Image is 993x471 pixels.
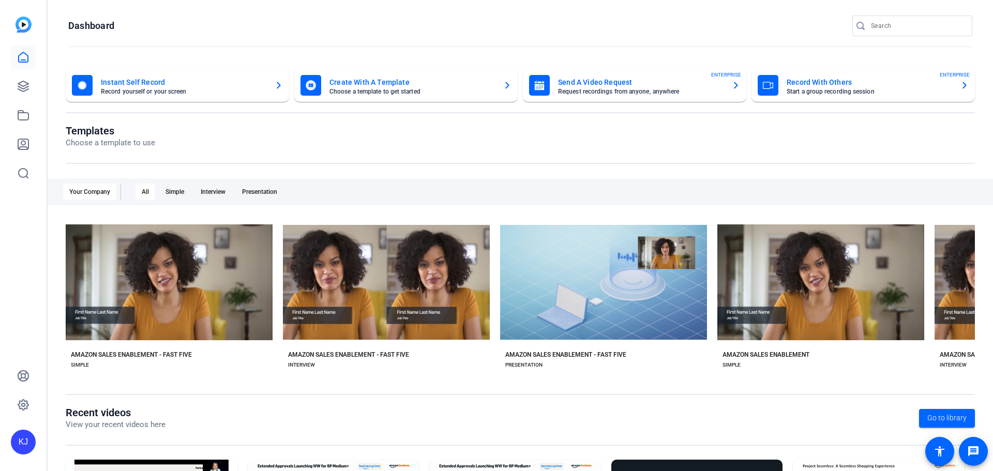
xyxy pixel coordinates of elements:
[288,361,315,369] div: INTERVIEW
[927,413,967,423] span: Go to library
[68,20,114,32] h1: Dashboard
[787,88,952,95] mat-card-subtitle: Start a group recording session
[940,71,970,79] span: ENTERPRISE
[871,20,964,32] input: Search
[71,361,89,369] div: SIMPLE
[523,69,746,102] button: Send A Video RequestRequest recordings from anyone, anywhereENTERPRISE
[558,88,724,95] mat-card-subtitle: Request recordings from anyone, anywhere
[723,361,741,369] div: SIMPLE
[66,419,165,431] p: View your recent videos here
[194,184,232,200] div: Interview
[934,445,946,458] mat-icon: accessibility
[288,351,409,359] div: AMAZON SALES ENABLEMENT - FAST FIVE
[919,409,975,428] a: Go to library
[11,430,36,454] div: KJ
[101,76,266,88] mat-card-title: Instant Self Record
[505,361,543,369] div: PRESENTATION
[66,69,289,102] button: Instant Self RecordRecord yourself or your screen
[723,351,809,359] div: AMAZON SALES ENABLEMENT
[159,184,190,200] div: Simple
[71,351,192,359] div: AMAZON SALES ENABLEMENT - FAST FIVE
[66,406,165,419] h1: Recent videos
[967,445,980,458] mat-icon: message
[787,76,952,88] mat-card-title: Record With Others
[505,351,626,359] div: AMAZON SALES ENABLEMENT - FAST FIVE
[101,88,266,95] mat-card-subtitle: Record yourself or your screen
[751,69,975,102] button: Record With OthersStart a group recording sessionENTERPRISE
[329,88,495,95] mat-card-subtitle: Choose a template to get started
[236,184,283,200] div: Presentation
[711,71,741,79] span: ENTERPRISE
[63,184,116,200] div: Your Company
[136,184,155,200] div: All
[66,137,155,149] p: Choose a template to use
[16,17,32,33] img: blue-gradient.svg
[558,76,724,88] mat-card-title: Send A Video Request
[940,361,967,369] div: INTERVIEW
[294,69,518,102] button: Create With A TemplateChoose a template to get started
[329,76,495,88] mat-card-title: Create With A Template
[66,125,155,137] h1: Templates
